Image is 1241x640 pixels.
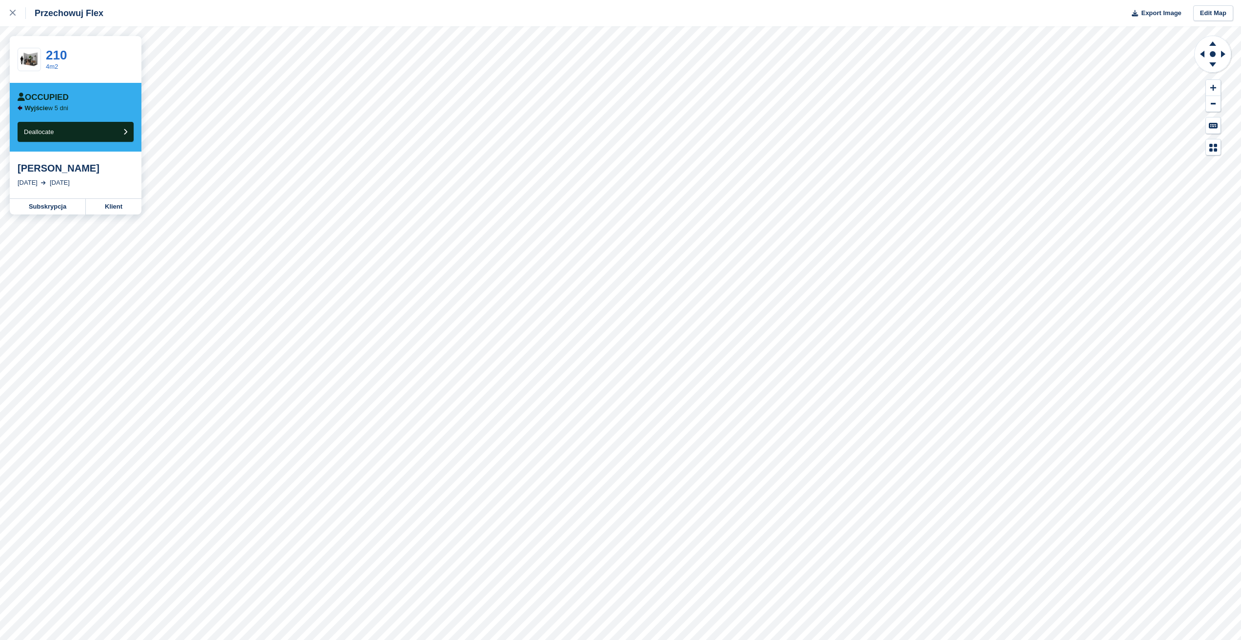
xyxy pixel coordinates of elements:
[41,181,46,185] img: arrow-right-light-icn-cde0832a797a2874e46488d9cf13f60e5c3a73dbe684e267c42b8395dfbc2abf.svg
[1126,5,1182,21] button: Export Image
[18,105,22,111] img: arrow-left-icn-90495f2de72eb5bd0bd1c3c35deca35cc13f817d75bef06ecd7c0b315636ce7e.svg
[46,48,67,62] a: 210
[1141,8,1181,18] span: Export Image
[26,7,103,19] div: Przechowuj Flex
[25,104,68,112] p: w 5 dni
[10,199,86,214] a: Subskrypcja
[24,128,54,136] span: Deallocate
[1206,117,1221,134] button: Keyboard Shortcuts
[18,51,40,68] img: 40-sqft-unit.jpg
[18,178,38,188] div: [DATE]
[1206,139,1221,155] button: Map Legend
[18,122,134,142] button: Deallocate
[25,104,48,112] span: Wyjście
[1206,96,1221,112] button: Zoom Out
[50,178,70,188] div: [DATE]
[46,63,58,70] a: 4m2
[1193,5,1233,21] a: Edit Map
[86,199,141,214] a: Klient
[18,93,69,102] div: Occupied
[18,162,134,174] div: [PERSON_NAME]
[1206,80,1221,96] button: Zoom In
